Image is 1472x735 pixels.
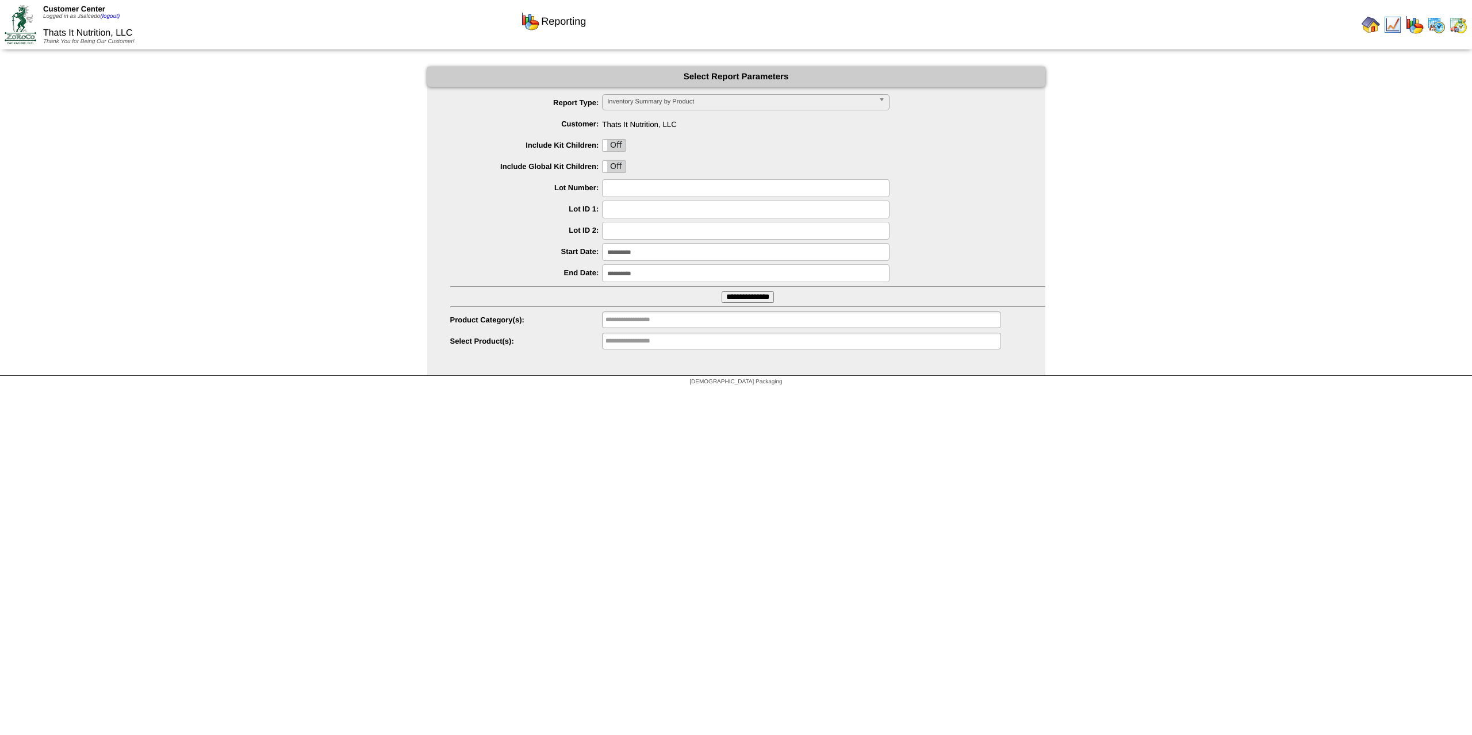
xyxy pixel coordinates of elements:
label: Lot ID 2: [450,226,603,234]
label: Include Kit Children: [450,141,603,149]
img: ZoRoCo_Logo(Green%26Foil)%20jpg.webp [5,5,36,44]
span: Inventory Summary by Product [607,95,874,109]
span: Logged in as Jsalcedo [43,13,120,20]
label: Select Product(s): [450,337,603,345]
a: (logout) [100,13,120,20]
label: Product Category(s): [450,315,603,324]
div: Select Report Parameters [427,67,1045,87]
span: Thank You for Being Our Customer! [43,39,135,45]
label: Off [603,161,626,172]
div: OnOff [602,160,626,173]
label: Report Type: [450,98,603,107]
label: Start Date: [450,247,603,256]
img: line_graph.gif [1383,16,1402,34]
img: calendarprod.gif [1427,16,1446,34]
label: Off [603,140,626,151]
span: Reporting [541,16,586,28]
span: Customer Center [43,5,105,13]
label: Include Global Kit Children: [450,162,603,171]
span: Thats It Nutrition, LLC [450,116,1045,129]
span: Thats It Nutrition, LLC [43,28,133,38]
label: Customer: [450,120,603,128]
span: [DEMOGRAPHIC_DATA] Packaging [689,379,782,385]
label: Lot Number: [450,183,603,192]
div: OnOff [602,139,626,152]
img: calendarinout.gif [1449,16,1467,34]
img: home.gif [1362,16,1380,34]
label: End Date: [450,268,603,277]
img: graph.gif [1405,16,1424,34]
img: graph.gif [521,12,539,30]
label: Lot ID 1: [450,205,603,213]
